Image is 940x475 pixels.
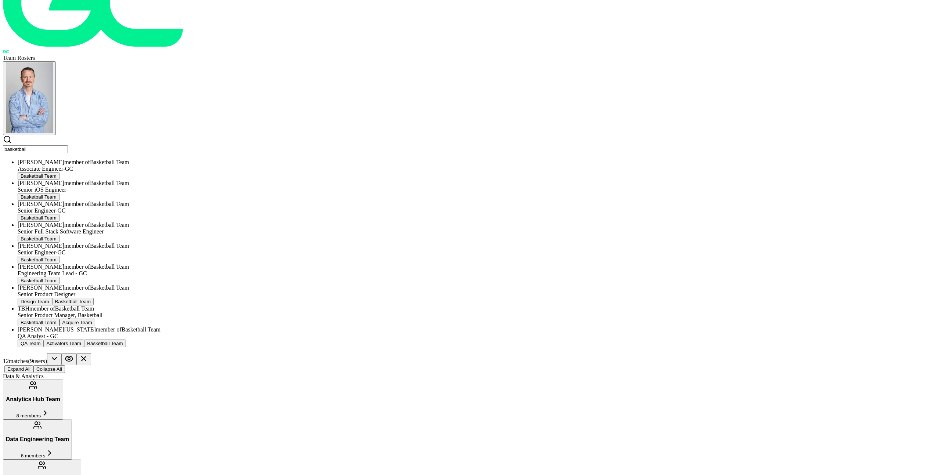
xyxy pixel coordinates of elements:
div: Senior Full Stack Software Engineer [18,228,937,235]
button: Data Engineering Team6 members [3,420,72,460]
button: Scroll to next match [47,353,62,365]
div: [PERSON_NAME] [18,264,937,270]
div: Senior Product Designer [18,291,937,298]
span: Data & Analytics [3,373,44,379]
div: [PERSON_NAME] [18,222,937,228]
button: Basketball Team [18,319,59,326]
button: Activators Team [44,340,84,347]
button: Basketball Team [18,214,59,222]
button: Hide teams without matches [62,353,76,365]
span: member of Basketball Team [64,180,129,186]
div: [PERSON_NAME] [18,284,937,291]
div: QA Analyst - GC [18,333,937,340]
div: [PERSON_NAME] [18,243,937,249]
h3: Data Engineering Team [6,436,69,443]
span: member of Basketball Team [64,264,129,270]
span: 12 match es ( 9 user s ) [3,358,47,364]
span: 8 members [17,413,41,418]
div: [PERSON_NAME][US_STATE] [18,326,937,333]
span: member of Basketball Team [64,284,129,291]
span: member of Basketball Team [64,201,129,207]
span: member of Basketball Team [29,305,94,312]
button: Basketball Team [18,235,59,243]
div: [PERSON_NAME] [18,180,937,186]
button: Basketball Team [18,277,59,284]
div: Associate Engineer-GC [18,166,937,172]
div: Senior Engineer-GC [18,207,937,214]
button: Acquire Team [59,319,95,326]
button: Basketball Team [84,340,126,347]
span: member of Basketball Team [96,326,160,333]
button: Basketball Team [18,172,59,180]
button: QA Team [18,340,44,347]
span: member of Basketball Team [64,159,129,165]
button: Basketball Team [18,256,59,264]
div: Senior Engineer-GC [18,249,937,256]
span: member of Basketball Team [64,222,129,228]
input: Search by name, team, specialty, or title... [3,145,68,153]
button: Basketball Team [52,298,94,305]
span: 6 members [21,453,46,458]
span: member of Basketball Team [64,243,129,249]
div: Senior Product Manager, Basketball [18,312,937,319]
h3: Analytics Hub Team [6,396,60,403]
div: [PERSON_NAME] [18,159,937,166]
button: Basketball Team [18,193,59,201]
div: Senior iOS Engineer [18,186,937,193]
div: [PERSON_NAME] [18,201,937,207]
div: Engineering Team Lead - GC [18,270,937,277]
button: Expand All [4,365,33,373]
button: Design Team [18,298,52,305]
button: Clear search [76,353,91,365]
button: Collapse All [33,365,65,373]
span: Team Rosters [3,55,35,61]
button: Analytics Hub Team8 members [3,380,63,420]
div: TBH [18,305,937,312]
